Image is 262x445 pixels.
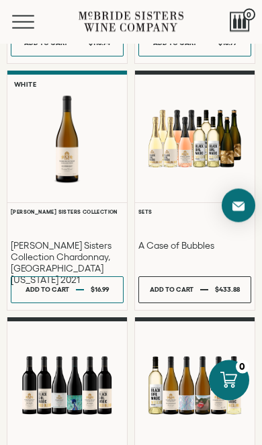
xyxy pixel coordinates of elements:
[150,280,193,300] div: Add to cart
[134,71,255,311] a: A Case of Bubbles Sets A Case of Bubbles Add to cart $433.88
[138,241,251,252] h3: A Case of Bubbles
[14,81,36,89] h6: White
[26,280,69,300] div: Add to cart
[11,210,124,216] h6: [PERSON_NAME] Sisters Collection
[138,210,251,216] h6: Sets
[138,277,251,304] button: Add to cart $433.88
[12,15,60,29] button: Mobile Menu Trigger
[91,286,109,294] span: $16.99
[11,241,124,286] h3: [PERSON_NAME] Sisters Collection Chardonnay, [GEOGRAPHIC_DATA][US_STATE] 2021
[11,277,124,304] button: Add to cart $16.99
[215,286,240,294] span: $433.88
[236,360,249,374] div: 0
[243,9,255,21] span: 0
[7,71,128,311] a: White McBride Sisters Collection Chardonnay, Central Coast California [PERSON_NAME] Sisters Colle...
